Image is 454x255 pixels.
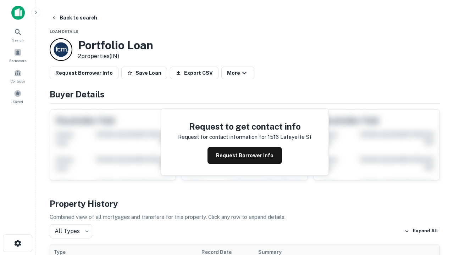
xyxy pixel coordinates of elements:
span: Contacts [11,78,25,84]
h4: Request to get contact info [178,120,311,133]
button: Export CSV [170,67,218,79]
span: Loan Details [50,29,78,34]
img: capitalize-icon.png [11,6,25,20]
p: 1516 lafayette st [268,133,311,141]
h3: Portfolio Loan [78,39,153,52]
h4: Property History [50,197,440,210]
a: Contacts [2,66,33,85]
button: Back to search [48,11,100,24]
span: Saved [13,99,23,104]
div: All Types [50,224,92,238]
button: Request Borrower Info [50,67,118,79]
button: Request Borrower Info [207,147,282,164]
h4: Buyer Details [50,88,440,101]
button: More [221,67,254,79]
span: Search [12,37,24,43]
iframe: Chat Widget [419,176,454,210]
p: Request for contact information for [178,133,266,141]
span: Borrowers [9,58,26,63]
button: Save Loan [121,67,167,79]
a: Saved [2,87,33,106]
a: Search [2,25,33,44]
button: Expand All [403,226,440,237]
p: 2 properties (IN) [78,52,153,61]
p: Combined view of all mortgages and transfers for this property. Click any row to expand details. [50,213,440,221]
a: Borrowers [2,46,33,65]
